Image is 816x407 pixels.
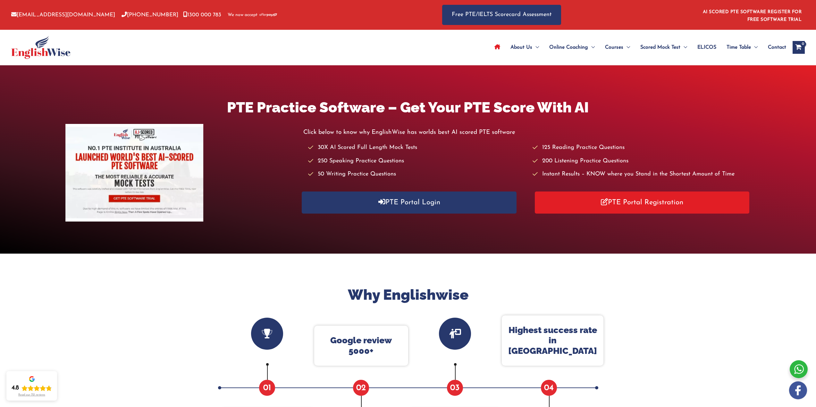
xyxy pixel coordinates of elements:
[12,384,19,392] div: 4.8
[727,36,751,59] span: Time Table
[680,36,687,59] span: Menu Toggle
[303,127,751,138] p: Click below to know why EnglishWise has worlds best AI scored PTE software
[302,191,517,214] a: PTE Portal Login
[442,5,561,25] a: Free PTE/IELTS Scorecard Assessment
[353,380,369,396] span: 02
[697,36,716,59] span: ELICOS
[640,36,680,59] span: Scored Mock Test
[635,36,692,59] a: Scored Mock TestMenu Toggle
[535,191,750,214] a: PTE Portal Registration
[321,335,402,356] p: Google review 5000+
[692,36,721,59] a: ELICOS
[11,36,71,59] img: cropped-ew-logo
[768,36,786,59] span: Contact
[532,36,539,59] span: Menu Toggle
[533,169,751,180] li: Instant Results – KNOW where you Stand in the Shortest Amount of Time
[65,97,751,118] h1: PTE Practice Software – Get Your PTE Score With AI
[703,10,802,22] a: AI SCORED PTE SOFTWARE REGISTER FOR FREE SOFTWARE TRIAL
[65,124,203,221] img: pte-institute-main
[789,381,807,399] img: white-facebook.png
[505,36,544,59] a: About UsMenu Toggle
[605,36,623,59] span: Courses
[259,13,277,17] img: Afterpay-Logo
[508,325,597,356] p: Highest success rate in [GEOGRAPHIC_DATA]
[183,12,221,18] a: 1300 000 783
[533,156,751,167] li: 200 Listening Practice Questions
[600,36,635,59] a: CoursesMenu Toggle
[588,36,595,59] span: Menu Toggle
[541,380,557,396] span: 04
[259,380,275,396] span: 01
[544,36,600,59] a: Online CoachingMenu Toggle
[751,36,758,59] span: Menu Toggle
[549,36,588,59] span: Online Coaching
[533,142,751,153] li: 125 Reading Practice Questions
[510,36,532,59] span: About Us
[122,12,178,18] a: [PHONE_NUMBER]
[447,380,463,396] span: 03
[308,169,526,180] li: 50 Writing Practice Questions
[489,36,786,59] nav: Site Navigation: Main Menu
[763,36,786,59] a: Contact
[623,36,630,59] span: Menu Toggle
[699,4,805,25] aside: Header Widget 1
[721,36,763,59] a: Time TableMenu Toggle
[228,12,257,18] span: We now accept
[11,12,115,18] a: [EMAIL_ADDRESS][DOMAIN_NAME]
[793,41,805,54] a: View Shopping Cart, empty
[216,286,601,305] h2: Why Englishwise
[308,142,526,153] li: 30X AI Scored Full Length Mock Tests
[308,156,526,167] li: 250 Speaking Practice Questions
[18,393,45,397] div: Read our 721 reviews
[12,384,52,392] div: Rating: 4.8 out of 5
